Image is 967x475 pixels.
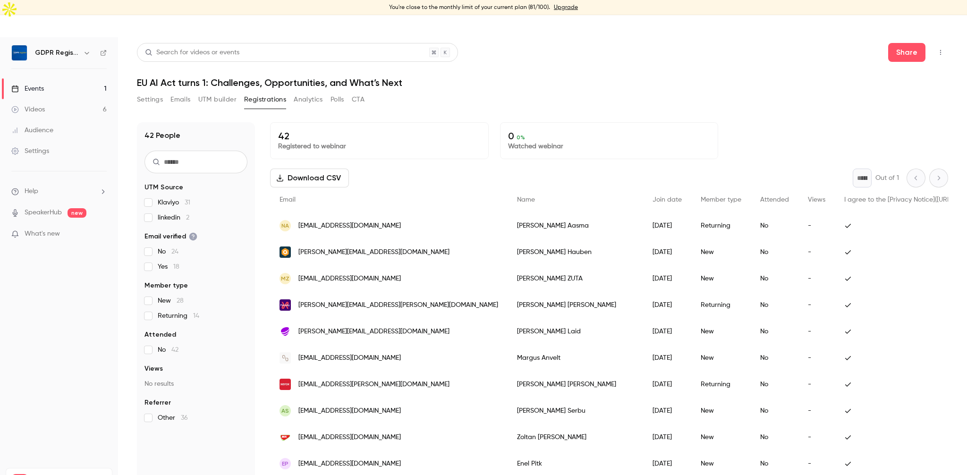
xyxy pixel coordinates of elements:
div: [DATE] [643,292,691,318]
p: 42 [278,130,481,142]
button: Settings [137,92,163,107]
p: Out of 1 [875,173,899,183]
div: - [798,371,835,398]
div: [PERSON_NAME] Serbu [508,398,643,424]
div: [DATE] [643,371,691,398]
span: 2 [186,214,189,221]
button: CTA [352,92,365,107]
div: Settings [11,146,49,156]
span: UTM Source [144,183,183,192]
div: Search for videos or events [145,48,239,58]
p: 0 [508,130,711,142]
span: [PERSON_NAME][EMAIL_ADDRESS][DOMAIN_NAME] [298,247,450,257]
h1: 42 People [144,130,180,141]
span: 42 [171,347,178,353]
span: Attended [144,330,176,339]
div: No [751,371,798,398]
span: Member type [701,196,741,203]
span: Returning [158,311,199,321]
span: What's new [25,229,60,239]
div: Audience [11,126,53,135]
span: Member type [144,281,188,290]
span: Other [158,413,188,423]
div: No [751,265,798,292]
span: [EMAIL_ADDRESS][DOMAIN_NAME] [298,353,401,363]
span: AS [281,407,289,415]
img: molromania.ro [280,432,291,443]
div: [DATE] [643,424,691,450]
span: Referrer [144,398,171,407]
h1: EU AI Act turns 1: Challenges, Opportunities, and What’s Next [137,77,948,88]
span: linkedin [158,213,189,222]
div: No [751,398,798,424]
div: [PERSON_NAME] ZUTA [508,265,643,292]
li: help-dropdown-opener [11,187,107,196]
span: [EMAIL_ADDRESS][DOMAIN_NAME] [298,433,401,442]
div: Margus Anvelt [508,345,643,371]
span: Join date [653,196,682,203]
div: - [798,292,835,318]
div: No [751,318,798,345]
div: Returning [691,292,751,318]
img: foxway.com [280,299,291,311]
span: 14 [193,313,199,319]
a: SpeakerHub [25,208,62,218]
div: New [691,345,751,371]
span: 36 [181,415,188,421]
div: [PERSON_NAME] Aasma [508,212,643,239]
div: No [751,424,798,450]
span: New [158,296,184,305]
div: No [751,239,798,265]
span: Email [280,196,296,203]
div: [PERSON_NAME] Hauben [508,239,643,265]
a: Upgrade [554,4,578,11]
span: Views [808,196,825,203]
div: No [751,212,798,239]
span: 31 [185,199,190,206]
span: [EMAIL_ADDRESS][DOMAIN_NAME] [298,459,401,469]
button: UTM builder [198,92,237,107]
div: No [751,292,798,318]
div: New [691,265,751,292]
div: - [798,318,835,345]
iframe: Noticeable Trigger [95,230,107,238]
div: - [798,424,835,450]
div: New [691,424,751,450]
div: [PERSON_NAME] Laid [508,318,643,345]
button: Analytics [294,92,323,107]
span: [PERSON_NAME][EMAIL_ADDRESS][DOMAIN_NAME] [298,327,450,337]
p: Watched webinar [508,142,711,151]
div: New [691,398,751,424]
img: xerox.com [280,379,291,390]
img: pactum.com [280,352,291,364]
img: telia.ee [280,326,291,337]
div: [DATE] [643,318,691,345]
span: Klaviyo [158,198,190,207]
span: MZ [281,274,289,283]
div: [DATE] [643,345,691,371]
div: Videos [11,105,45,114]
div: - [798,239,835,265]
div: Zoltan [PERSON_NAME] [508,424,643,450]
div: Events [11,84,44,93]
span: [PERSON_NAME][EMAIL_ADDRESS][PERSON_NAME][DOMAIN_NAME] [298,300,498,310]
div: [DATE] [643,265,691,292]
div: [DATE] [643,212,691,239]
span: Name [517,196,535,203]
div: [DATE] [643,239,691,265]
div: No [751,345,798,371]
section: facet-groups [144,183,247,423]
span: [EMAIL_ADDRESS][DOMAIN_NAME] [298,221,401,231]
button: Registrations [244,92,286,107]
span: 18 [173,263,179,270]
div: - [798,265,835,292]
button: Share [888,43,925,62]
span: Email verified [144,232,197,241]
span: Views [144,364,163,373]
span: No [158,345,178,355]
div: New [691,318,751,345]
img: GDPR Register [12,45,27,60]
span: new [68,208,86,218]
span: [EMAIL_ADDRESS][DOMAIN_NAME] [298,406,401,416]
span: 28 [177,297,184,304]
